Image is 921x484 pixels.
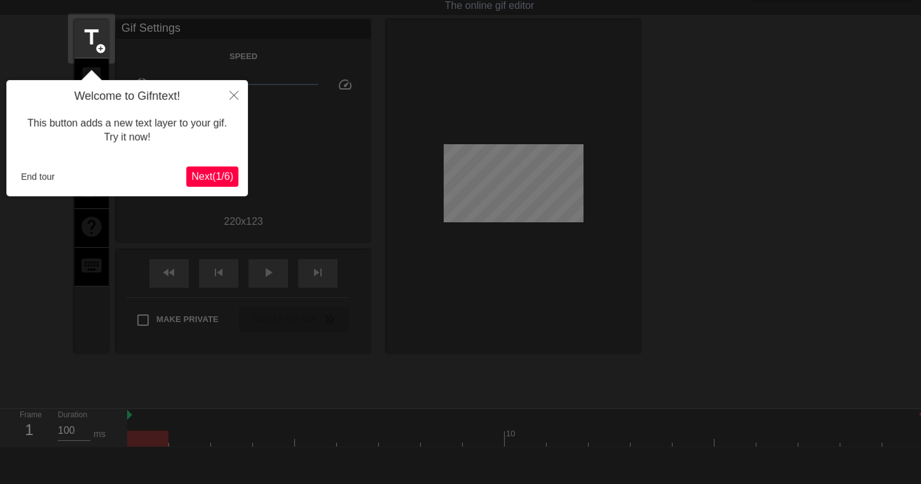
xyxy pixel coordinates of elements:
[191,171,233,182] span: Next ( 1 / 6 )
[220,80,248,109] button: Close
[186,166,238,187] button: Next
[16,90,238,104] h4: Welcome to Gifntext!
[16,104,238,158] div: This button adds a new text layer to your gif. Try it now!
[16,167,60,186] button: End tour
